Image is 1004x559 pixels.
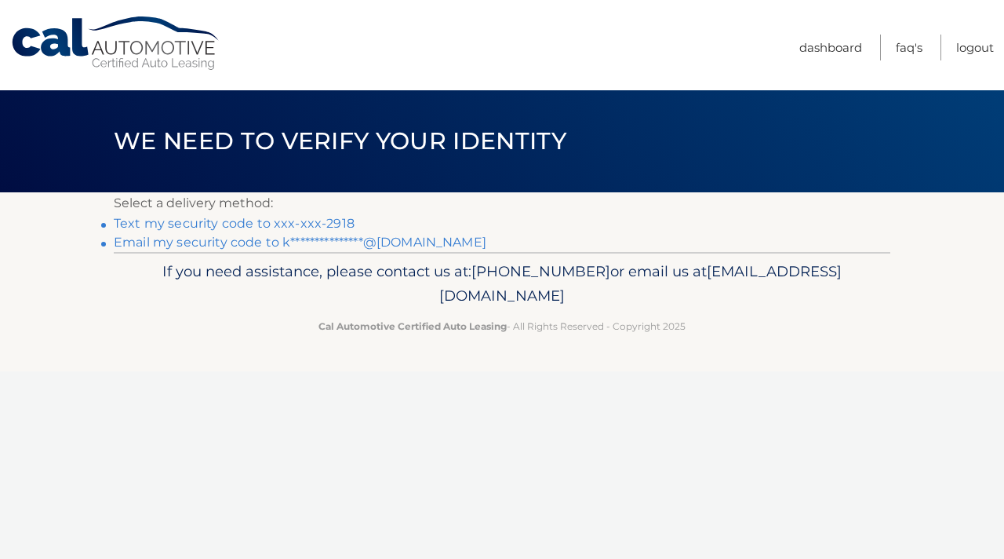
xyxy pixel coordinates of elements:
a: Cal Automotive [10,16,222,71]
a: Dashboard [799,35,862,60]
span: [PHONE_NUMBER] [471,262,610,280]
span: We need to verify your identity [114,126,566,155]
a: Logout [956,35,994,60]
p: If you need assistance, please contact us at: or email us at [124,259,880,309]
strong: Cal Automotive Certified Auto Leasing [318,320,507,332]
p: - All Rights Reserved - Copyright 2025 [124,318,880,334]
a: Text my security code to xxx-xxx-2918 [114,216,355,231]
p: Select a delivery method: [114,192,890,214]
a: FAQ's [896,35,922,60]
